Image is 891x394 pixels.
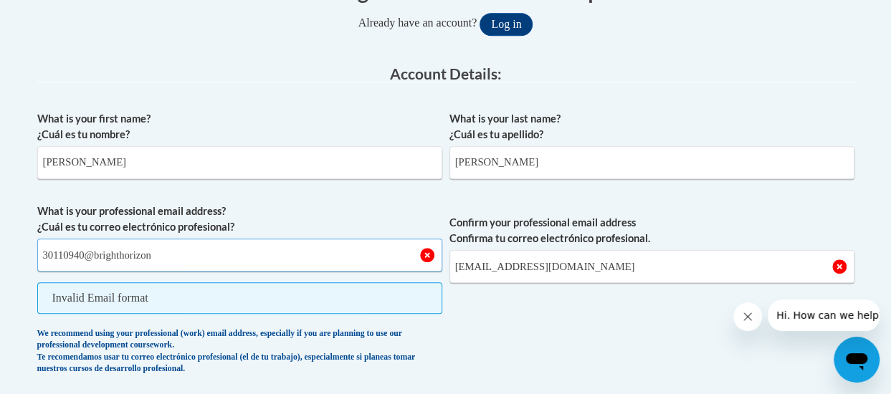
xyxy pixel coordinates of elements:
[449,146,854,179] input: Metadata input
[449,111,854,143] label: What is your last name? ¿Cuál es tu apellido?
[733,302,762,331] iframe: Close message
[37,146,442,179] input: Metadata input
[480,13,533,36] button: Log in
[834,337,880,383] iframe: Button to launch messaging window
[37,239,442,272] input: Metadata input
[390,64,502,82] span: Account Details:
[768,299,880,331] iframe: Message from company
[37,328,442,375] div: We recommend using your professional (work) email address, especially if you are planning to use ...
[449,250,854,283] input: Required
[358,16,477,29] span: Already have an account?
[9,10,116,21] span: Hi. How can we help?
[37,111,442,143] label: What is your first name? ¿Cuál es tu nombre?
[449,215,854,246] label: Confirm your professional email address Confirma tu correo electrónico profesional.
[37,282,442,314] span: Invalid Email format
[37,203,442,235] label: What is your professional email address? ¿Cuál es tu correo electrónico profesional?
